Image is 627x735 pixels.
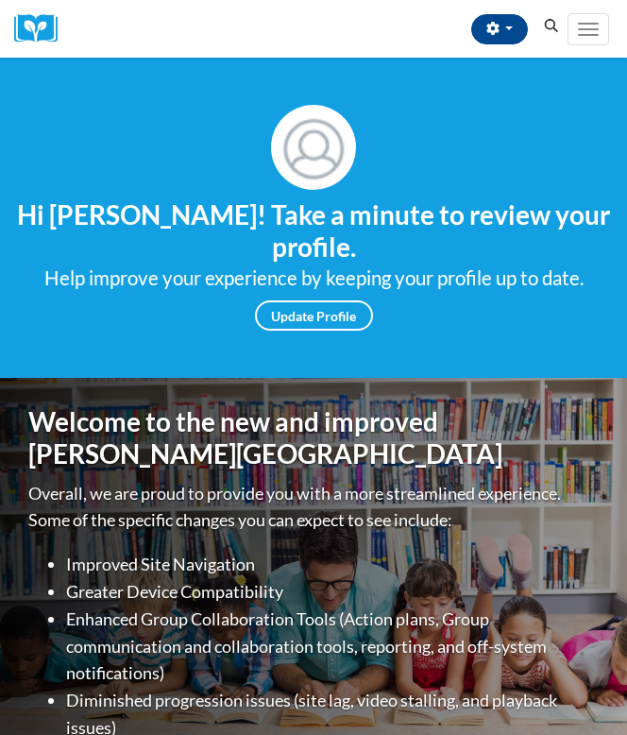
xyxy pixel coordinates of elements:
a: Update Profile [255,300,373,331]
img: Logo brand [14,14,71,43]
li: Enhanced Group Collaboration Tools (Action plans, Group communication and collaboration tools, re... [66,606,599,687]
p: Overall, we are proud to provide you with a more streamlined experience. Some of the specific cha... [28,480,599,535]
li: Greater Device Compatibility [66,578,599,606]
div: Help improve your experience by keeping your profile up to date. [14,263,613,294]
img: Profile Image [271,105,356,190]
button: Account Settings [471,14,528,44]
h4: Hi [PERSON_NAME]! Take a minute to review your profile. [14,199,613,263]
h1: Welcome to the new and improved [PERSON_NAME][GEOGRAPHIC_DATA] [28,406,599,470]
iframe: Button to launch messaging window [551,659,612,720]
li: Improved Site Navigation [66,551,599,578]
button: Search [537,15,566,38]
a: Cox Campus [14,14,71,43]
